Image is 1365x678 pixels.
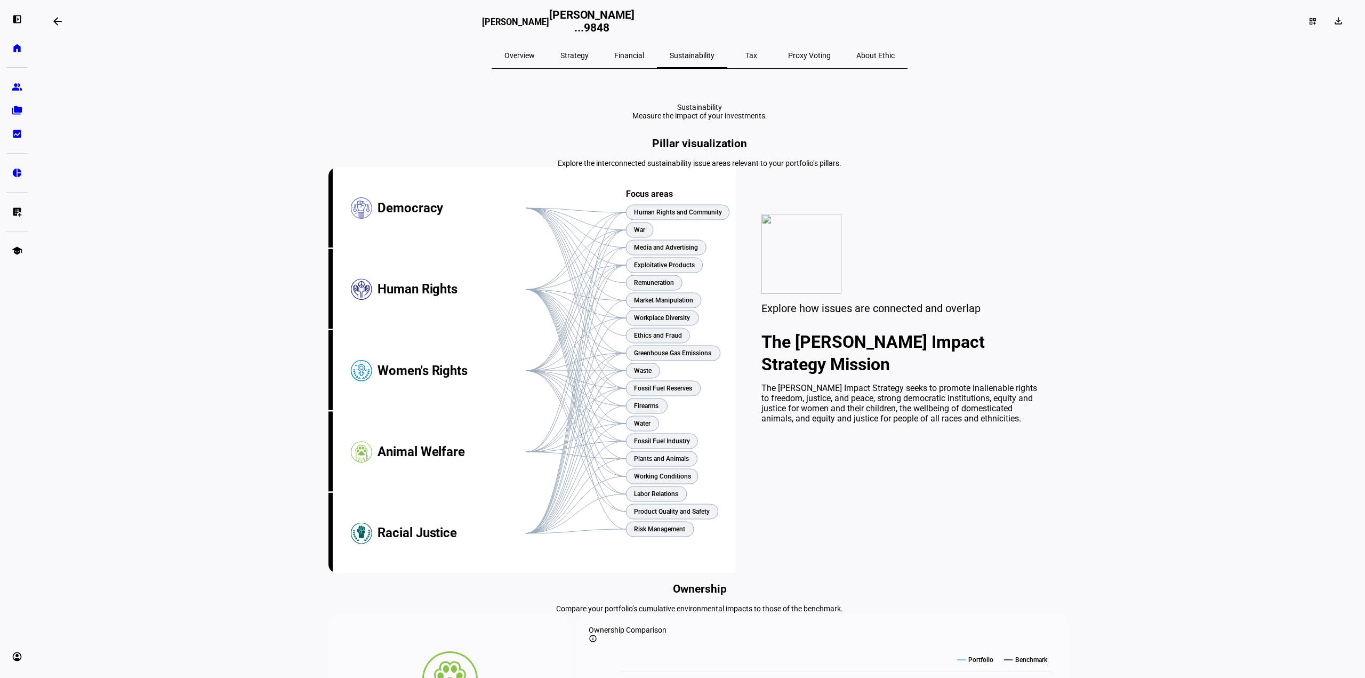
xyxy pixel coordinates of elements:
[6,123,28,145] a: bid_landscape
[589,634,597,643] mat-icon: info_outline
[12,167,22,178] eth-mat-symbol: pie_chart
[378,249,526,330] div: Human Rights
[968,656,993,664] text: Portfolio
[378,330,526,411] div: Women's Rights
[634,314,690,322] text: Workplace Diversity
[634,455,689,462] text: Plants and Animals
[12,245,22,256] eth-mat-symbol: school
[1308,17,1317,26] mat-icon: dashboard_customize
[1015,656,1048,664] text: Benchmark
[328,103,1071,120] eth-report-page-title: Sustainability
[12,43,22,53] eth-mat-symbol: home
[634,367,652,374] text: Waste
[328,583,1071,595] h2: Ownership
[761,302,1045,315] div: Explore how issues are connected and overlap
[745,52,757,59] span: Tax
[12,206,22,217] eth-mat-symbol: list_alt_add
[378,167,526,249] div: Democracy
[634,490,678,498] text: Labor Relations
[12,14,22,25] eth-mat-symbol: left_panel_open
[614,52,644,59] span: Financial
[504,52,535,59] span: Overview
[670,52,714,59] span: Sustainability
[761,214,841,294] img: values.svg
[634,508,710,515] text: Product Quality and Safety
[378,412,526,493] div: Animal Welfare
[560,52,589,59] span: Strategy
[378,493,526,574] div: Racial Justice
[328,159,1071,167] div: Explore the interconnected sustainability issue areas relevant to your portfolio’s pillars.
[634,261,695,269] text: Exploitative Products
[634,437,690,445] text: Fossil Fuel Industry
[549,9,635,34] h2: [PERSON_NAME] ...9848
[761,331,1045,376] h2: The [PERSON_NAME] Impact Strategy Mission
[634,349,711,357] text: Greenhouse Gas Emissions
[634,525,685,533] text: Risk Management
[6,162,28,184] a: pie_chart
[328,137,1071,150] h2: Pillar visualization
[632,111,767,120] div: Measure the impact of your investments.
[482,17,549,33] h3: [PERSON_NAME]
[856,52,895,59] span: About Ethic
[12,105,22,116] eth-mat-symbol: folder_copy
[328,604,1071,613] div: Compare your portfolio’s cumulative environmental impacts to those of the benchmark.
[12,129,22,139] eth-mat-symbol: bid_landscape
[6,100,28,121] a: folder_copy
[634,244,698,251] text: Media and Advertising
[12,82,22,92] eth-mat-symbol: group
[6,76,28,98] a: group
[788,52,831,59] span: Proxy Voting
[634,209,722,216] text: Human Rights and Community
[1333,15,1344,26] mat-icon: download
[634,385,692,392] text: Fossil Fuel Reserves
[51,15,64,28] mat-icon: arrow_backwards
[632,103,767,111] div: Sustainability
[761,383,1045,424] div: The [PERSON_NAME] Impact Strategy seeks to promote inalienable rights to freedom, justice, and pe...
[12,651,22,662] eth-mat-symbol: account_circle
[634,420,651,427] text: Water
[589,626,1058,634] div: Ownership Comparison
[634,279,674,286] text: Remuneration
[634,332,682,339] text: Ethics and Fraud
[634,226,646,234] text: War
[626,189,673,199] text: Focus areas
[6,37,28,59] a: home
[634,297,693,304] text: Market Manipulation
[634,473,691,480] text: Working Conditions
[634,402,659,410] text: Firearms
